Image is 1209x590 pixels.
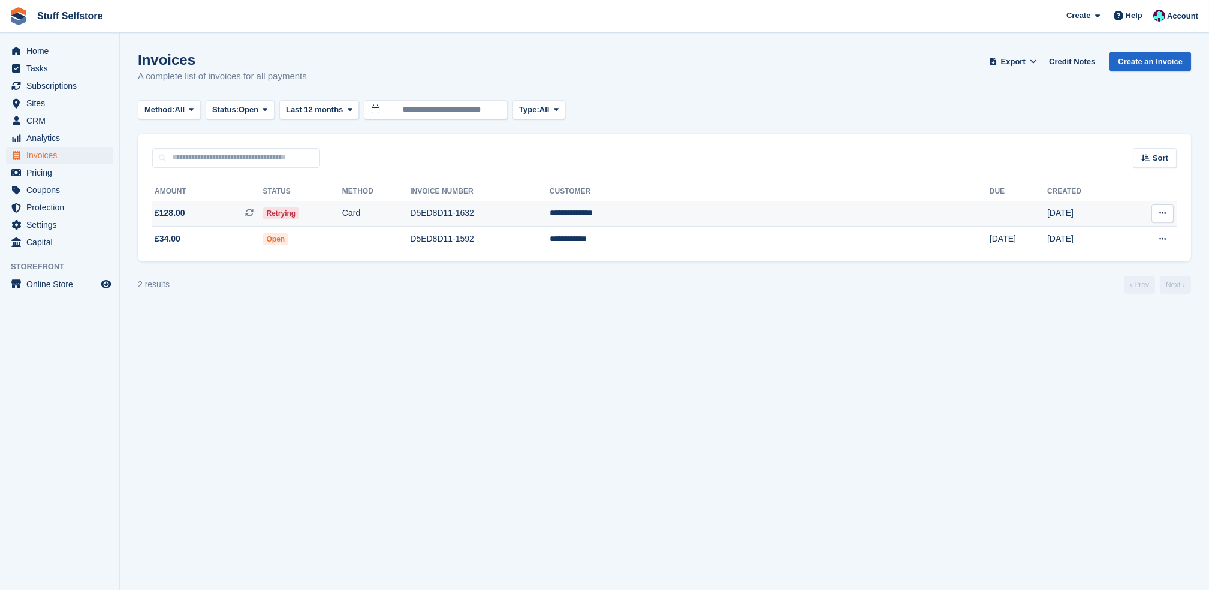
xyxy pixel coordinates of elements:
a: menu [6,60,113,77]
span: Home [26,43,98,59]
span: Create [1066,10,1090,22]
span: Open [263,233,289,245]
td: D5ED8D11-1592 [410,227,550,252]
a: menu [6,199,113,216]
span: Analytics [26,130,98,146]
th: Created [1047,182,1122,201]
td: [DATE] [1047,201,1122,227]
span: Pricing [26,164,98,181]
span: Online Store [26,276,98,293]
a: menu [6,164,113,181]
a: menu [6,234,113,251]
a: Create an Invoice [1109,52,1191,71]
span: Coupons [26,182,98,198]
span: Protection [26,199,98,216]
img: stora-icon-8386f47178a22dfd0bd8f6a31ec36ba5ce8667c1dd55bd0f319d3a0aa187defe.svg [10,7,28,25]
a: Next [1160,276,1191,294]
span: Storefront [11,261,119,273]
span: Help [1126,10,1142,22]
span: Account [1167,10,1198,22]
span: £128.00 [155,207,185,219]
th: Invoice Number [410,182,550,201]
a: menu [6,216,113,233]
a: menu [6,276,113,293]
th: Customer [550,182,990,201]
span: Sort [1153,152,1168,164]
a: Previous [1124,276,1155,294]
span: All [175,104,185,116]
a: menu [6,147,113,164]
button: Last 12 months [279,100,359,120]
span: Method: [144,104,175,116]
a: menu [6,112,113,129]
button: Type: All [512,100,565,120]
a: menu [6,95,113,112]
span: Settings [26,216,98,233]
a: menu [6,130,113,146]
span: Invoices [26,147,98,164]
span: Export [1001,56,1026,68]
span: Subscriptions [26,77,98,94]
p: A complete list of invoices for all payments [138,70,307,83]
span: £34.00 [155,233,180,245]
button: Status: Open [206,100,275,120]
span: Capital [26,234,98,251]
td: [DATE] [1047,227,1122,252]
span: Type: [519,104,539,116]
a: menu [6,182,113,198]
button: Export [987,52,1039,71]
td: [DATE] [990,227,1047,252]
span: Sites [26,95,98,112]
td: Card [342,201,410,227]
th: Due [990,182,1047,201]
span: Status: [212,104,239,116]
th: Status [263,182,342,201]
div: 2 results [138,278,170,291]
a: Preview store [99,277,113,291]
span: Tasks [26,60,98,77]
span: CRM [26,112,98,129]
span: Last 12 months [286,104,343,116]
td: D5ED8D11-1632 [410,201,550,227]
a: menu [6,77,113,94]
th: Amount [152,182,263,201]
a: menu [6,43,113,59]
a: Stuff Selfstore [32,6,107,26]
img: Simon Gardner [1153,10,1165,22]
nav: Page [1121,276,1193,294]
span: Open [239,104,258,116]
a: Credit Notes [1044,52,1100,71]
h1: Invoices [138,52,307,68]
th: Method [342,182,410,201]
button: Method: All [138,100,201,120]
span: Retrying [263,207,300,219]
span: All [539,104,550,116]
